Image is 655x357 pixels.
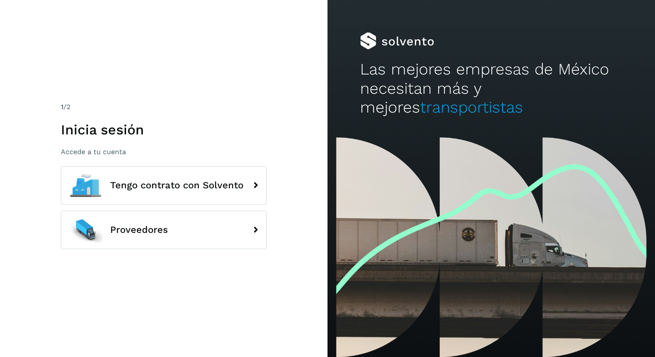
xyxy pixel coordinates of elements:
[420,98,523,116] span: transportistas
[360,60,622,117] h2: Las mejores empresas de México necesitan más y mejores
[61,211,267,249] button: Proveedores
[61,103,63,111] span: 1
[61,166,267,205] button: Tengo contrato con Solvento
[61,122,267,138] h1: Inicia sesión
[61,102,267,112] div: /2
[61,148,267,156] p: Accede a tu cuenta
[110,180,243,190] span: Tengo contrato con Solvento
[110,225,168,235] span: Proveedores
